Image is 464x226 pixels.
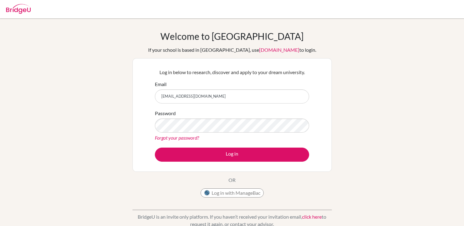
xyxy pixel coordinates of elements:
[155,110,176,117] label: Password
[155,148,309,162] button: Log in
[160,31,304,42] h1: Welcome to [GEOGRAPHIC_DATA]
[155,81,167,88] label: Email
[6,4,31,14] img: Bridge-U
[148,46,316,54] div: If your school is based in [GEOGRAPHIC_DATA], use to login.
[201,188,264,198] button: Log in with ManageBac
[228,176,236,184] p: OR
[259,47,299,53] a: [DOMAIN_NAME]
[155,69,309,76] p: Log in below to research, discover and apply to your dream university.
[302,214,322,220] a: click here
[155,135,199,141] a: Forgot your password?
